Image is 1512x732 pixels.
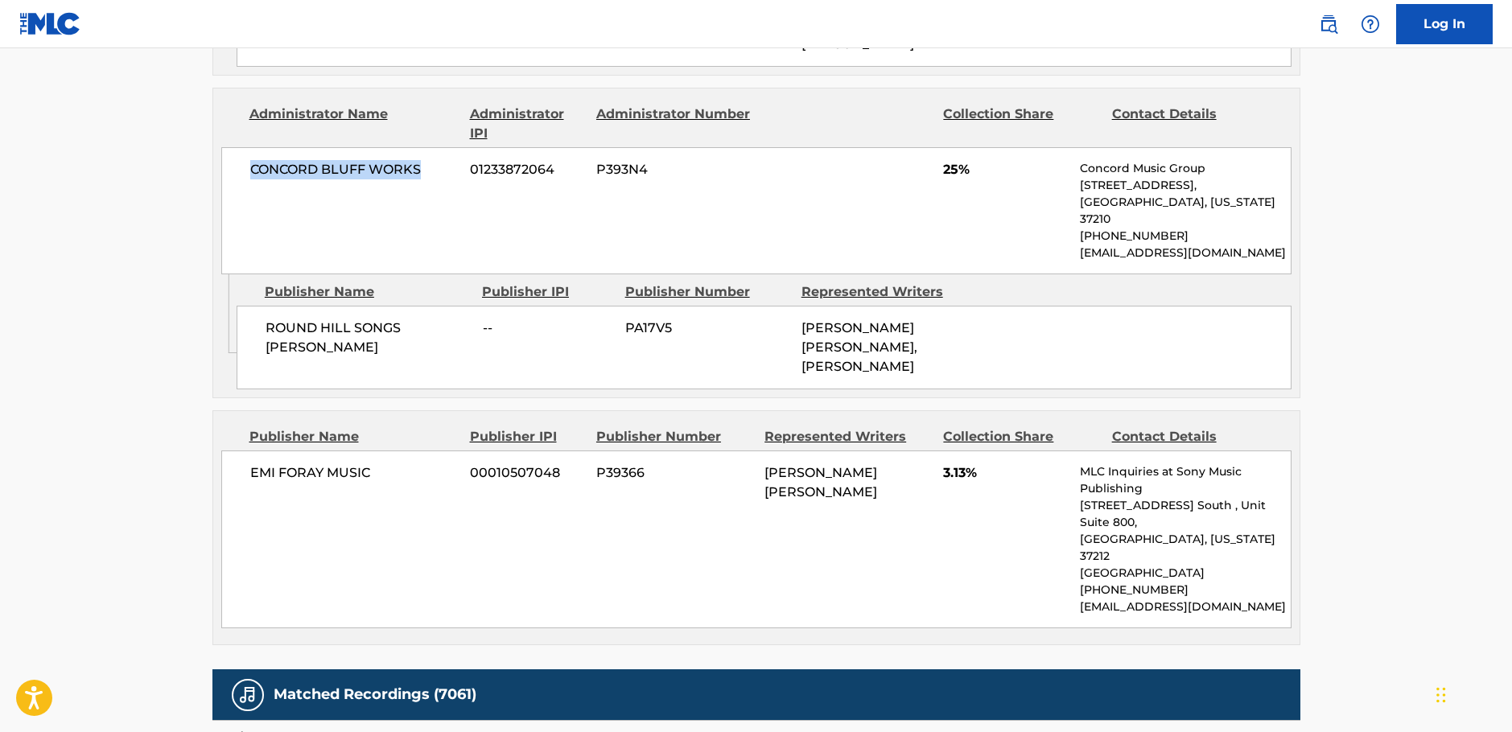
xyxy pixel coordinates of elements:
[482,282,613,302] div: Publisher IPI
[1080,565,1290,582] p: [GEOGRAPHIC_DATA]
[1432,655,1512,732] iframe: Chat Widget
[1112,105,1268,143] div: Contact Details
[1080,463,1290,497] p: MLC Inquiries at Sony Music Publishing
[1361,14,1380,34] img: help
[596,160,752,179] span: P393N4
[801,320,917,374] span: [PERSON_NAME] [PERSON_NAME], [PERSON_NAME]
[1436,671,1446,719] div: Drag
[596,463,752,483] span: P39366
[1080,245,1290,261] p: [EMAIL_ADDRESS][DOMAIN_NAME]
[596,427,752,446] div: Publisher Number
[249,427,458,446] div: Publisher Name
[596,105,752,143] div: Administrator Number
[943,160,1068,179] span: 25%
[943,463,1068,483] span: 3.13%
[265,282,470,302] div: Publisher Name
[625,319,789,338] span: PA17V5
[238,685,257,705] img: Matched Recordings
[1080,531,1290,565] p: [GEOGRAPHIC_DATA], [US_STATE] 37212
[1396,4,1493,44] a: Log In
[1080,228,1290,245] p: [PHONE_NUMBER]
[1354,8,1386,40] div: Help
[1080,194,1290,228] p: [GEOGRAPHIC_DATA], [US_STATE] 37210
[1080,160,1290,177] p: Concord Music Group
[943,427,1099,446] div: Collection Share
[250,160,459,179] span: CONCORD BLUFF WORKS
[470,105,584,143] div: Administrator IPI
[1080,582,1290,598] p: [PHONE_NUMBER]
[470,463,584,483] span: 00010507048
[1319,14,1338,34] img: search
[764,465,877,500] span: [PERSON_NAME] [PERSON_NAME]
[470,427,584,446] div: Publisher IPI
[764,427,931,446] div: Represented Writers
[19,12,81,35] img: MLC Logo
[250,463,459,483] span: EMI FORAY MUSIC
[470,160,584,179] span: 01233872064
[1080,598,1290,615] p: [EMAIL_ADDRESS][DOMAIN_NAME]
[625,282,789,302] div: Publisher Number
[249,105,458,143] div: Administrator Name
[274,685,476,704] h5: Matched Recordings (7061)
[943,105,1099,143] div: Collection Share
[266,319,471,357] span: ROUND HILL SONGS [PERSON_NAME]
[483,319,613,338] span: --
[801,282,966,302] div: Represented Writers
[1312,8,1345,40] a: Public Search
[1080,497,1290,531] p: [STREET_ADDRESS] South , Unit Suite 800,
[1080,177,1290,194] p: [STREET_ADDRESS],
[1112,427,1268,446] div: Contact Details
